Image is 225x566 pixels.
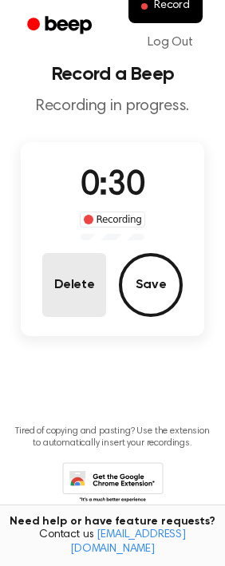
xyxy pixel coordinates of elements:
p: Tired of copying and pasting? Use the extension to automatically insert your recordings. [13,425,212,449]
span: 0:30 [81,169,144,203]
button: Save Audio Record [119,253,183,317]
h1: Record a Beep [13,65,212,84]
button: Delete Audio Record [42,253,106,317]
p: Recording in progress. [13,97,212,117]
a: [EMAIL_ADDRESS][DOMAIN_NAME] [70,529,186,555]
a: Log Out [132,23,209,61]
a: Beep [16,10,106,42]
span: Contact us [10,528,215,556]
div: Recording [80,212,146,228]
